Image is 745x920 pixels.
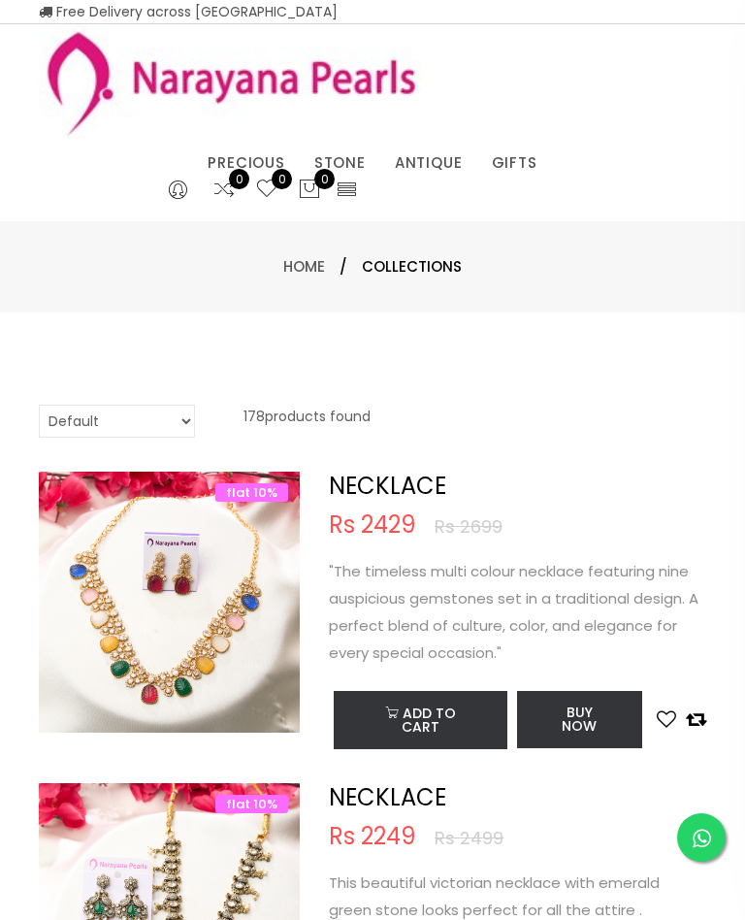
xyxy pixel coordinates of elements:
span: flat 10% [215,483,288,502]
a: 0 [255,178,278,203]
a: STONE [314,148,366,178]
span: Rs 2249 [329,825,416,848]
span: flat 10% [215,795,288,813]
a: NECKLACE [329,781,446,813]
a: ANTIQUE [395,148,463,178]
p: 178 products found [243,405,371,438]
span: Rs 2699 [435,518,502,536]
a: NECKLACE [329,470,446,502]
span: Collections [362,255,462,279]
button: Add to wishlist [657,707,676,731]
button: Add to cart [334,691,507,749]
span: Free Delivery across [GEOGRAPHIC_DATA] [39,2,338,21]
a: PRECIOUS [208,148,284,178]
a: 0 [212,178,236,203]
span: / [340,255,347,279]
span: 0 [314,169,335,189]
a: GIFTS [492,148,537,178]
span: 0 [272,169,292,189]
button: Buy Now [517,691,642,748]
p: "The timeless multi colour necklace featuring nine auspicious gemstones set in a traditional desi... [329,558,706,667]
a: Home [283,256,325,277]
span: 0 [229,169,249,189]
span: Rs 2429 [329,513,416,537]
span: Rs 2499 [435,830,503,847]
button: 0 [298,178,321,203]
button: Add to compare [686,707,706,731]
